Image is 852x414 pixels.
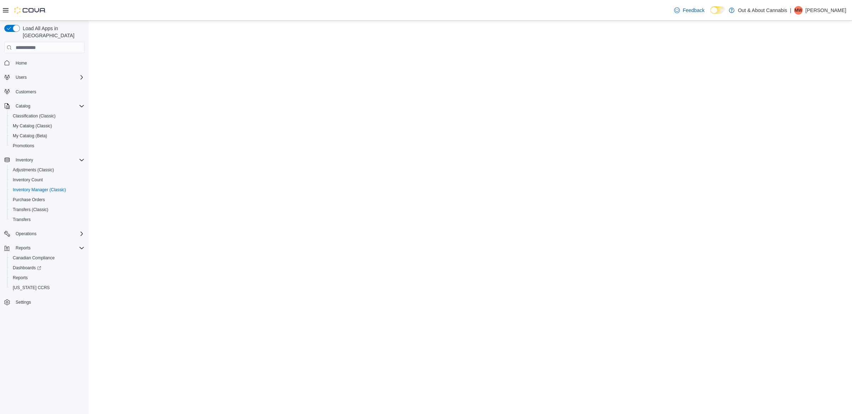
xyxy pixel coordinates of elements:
[1,229,87,239] button: Operations
[794,6,803,15] div: Mark Wolk
[20,25,84,39] span: Load All Apps in [GEOGRAPHIC_DATA]
[10,132,84,140] span: My Catalog (Beta)
[1,101,87,111] button: Catalog
[13,187,66,193] span: Inventory Manager (Classic)
[16,103,30,109] span: Catalog
[10,142,37,150] a: Promotions
[16,60,27,66] span: Home
[13,298,84,307] span: Settings
[13,275,28,281] span: Reports
[7,165,87,175] button: Adjustments (Classic)
[13,59,30,67] a: Home
[10,166,57,174] a: Adjustments (Classic)
[10,176,84,184] span: Inventory Count
[10,122,55,130] a: My Catalog (Classic)
[13,123,52,129] span: My Catalog (Classic)
[14,7,46,14] img: Cova
[13,73,84,82] span: Users
[10,205,51,214] a: Transfers (Classic)
[13,167,54,173] span: Adjustments (Classic)
[13,133,47,139] span: My Catalog (Beta)
[13,217,31,222] span: Transfers
[10,283,53,292] a: [US_STATE] CCRS
[794,6,802,15] span: MW
[7,263,87,273] a: Dashboards
[1,57,87,68] button: Home
[13,207,48,212] span: Transfers (Classic)
[13,102,33,110] button: Catalog
[16,157,33,163] span: Inventory
[13,88,39,96] a: Customers
[1,243,87,253] button: Reports
[13,197,45,203] span: Purchase Orders
[13,58,84,67] span: Home
[10,254,58,262] a: Canadian Compliance
[10,274,31,282] a: Reports
[16,231,37,237] span: Operations
[7,253,87,263] button: Canadian Compliance
[7,185,87,195] button: Inventory Manager (Classic)
[13,177,43,183] span: Inventory Count
[10,186,84,194] span: Inventory Manager (Classic)
[10,142,84,150] span: Promotions
[10,166,84,174] span: Adjustments (Classic)
[1,155,87,165] button: Inventory
[738,6,787,15] p: Out & About Cannabis
[7,111,87,121] button: Classification (Classic)
[7,215,87,225] button: Transfers
[10,264,44,272] a: Dashboards
[10,176,46,184] a: Inventory Count
[805,6,846,15] p: [PERSON_NAME]
[7,283,87,293] button: [US_STATE] CCRS
[13,244,84,252] span: Reports
[10,215,84,224] span: Transfers
[790,6,791,15] p: |
[13,244,33,252] button: Reports
[710,6,725,14] input: Dark Mode
[16,74,27,80] span: Users
[1,297,87,307] button: Settings
[10,186,69,194] a: Inventory Manager (Classic)
[13,285,50,291] span: [US_STATE] CCRS
[13,230,39,238] button: Operations
[13,265,41,271] span: Dashboards
[10,132,50,140] a: My Catalog (Beta)
[10,205,84,214] span: Transfers (Classic)
[1,87,87,97] button: Customers
[683,7,704,14] span: Feedback
[7,175,87,185] button: Inventory Count
[10,274,84,282] span: Reports
[10,122,84,130] span: My Catalog (Classic)
[10,195,48,204] a: Purchase Orders
[16,89,36,95] span: Customers
[10,254,84,262] span: Canadian Compliance
[13,156,84,164] span: Inventory
[7,273,87,283] button: Reports
[10,112,84,120] span: Classification (Classic)
[13,102,84,110] span: Catalog
[16,245,31,251] span: Reports
[13,113,56,119] span: Classification (Classic)
[10,195,84,204] span: Purchase Orders
[4,55,84,326] nav: Complex example
[7,195,87,205] button: Purchase Orders
[10,215,33,224] a: Transfers
[16,299,31,305] span: Settings
[10,112,59,120] a: Classification (Classic)
[7,141,87,151] button: Promotions
[13,87,84,96] span: Customers
[7,131,87,141] button: My Catalog (Beta)
[10,283,84,292] span: Washington CCRS
[7,121,87,131] button: My Catalog (Classic)
[13,156,36,164] button: Inventory
[1,72,87,82] button: Users
[13,73,29,82] button: Users
[13,143,34,149] span: Promotions
[10,264,84,272] span: Dashboards
[13,230,84,238] span: Operations
[7,205,87,215] button: Transfers (Classic)
[13,298,34,307] a: Settings
[13,255,55,261] span: Canadian Compliance
[671,3,707,17] a: Feedback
